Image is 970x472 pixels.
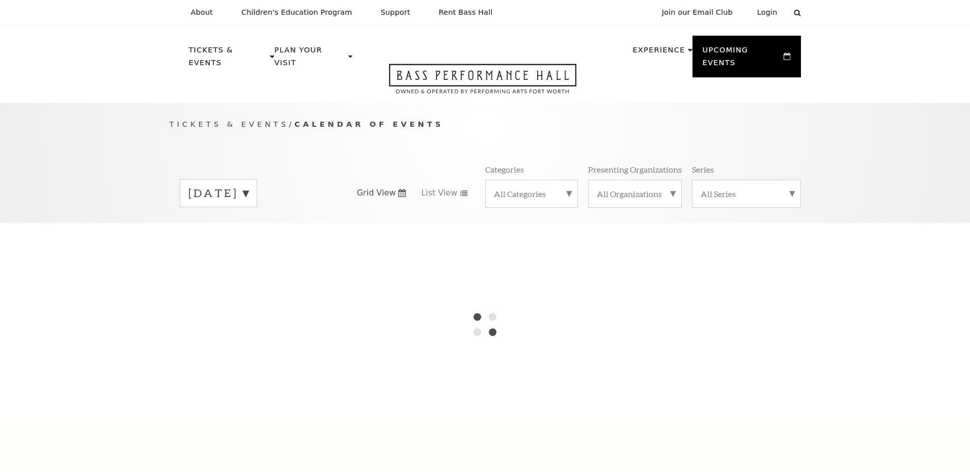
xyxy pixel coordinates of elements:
[421,187,457,199] span: List View
[381,8,410,17] p: Support
[274,44,346,75] p: Plan Your Visit
[485,164,524,175] p: Categories
[191,8,213,17] p: About
[439,8,493,17] p: Rent Bass Hall
[170,118,801,131] p: /
[357,187,396,199] span: Grid View
[494,188,569,199] label: All Categories
[597,188,673,199] label: All Organizations
[692,164,714,175] p: Series
[701,188,792,199] label: All Series
[189,44,268,75] p: Tickets & Events
[241,8,352,17] p: Children's Education Program
[294,120,444,128] span: Calendar of Events
[188,185,248,201] label: [DATE]
[632,44,685,62] p: Experience
[703,44,782,75] p: Upcoming Events
[588,164,682,175] p: Presenting Organizations
[170,120,289,128] span: Tickets & Events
